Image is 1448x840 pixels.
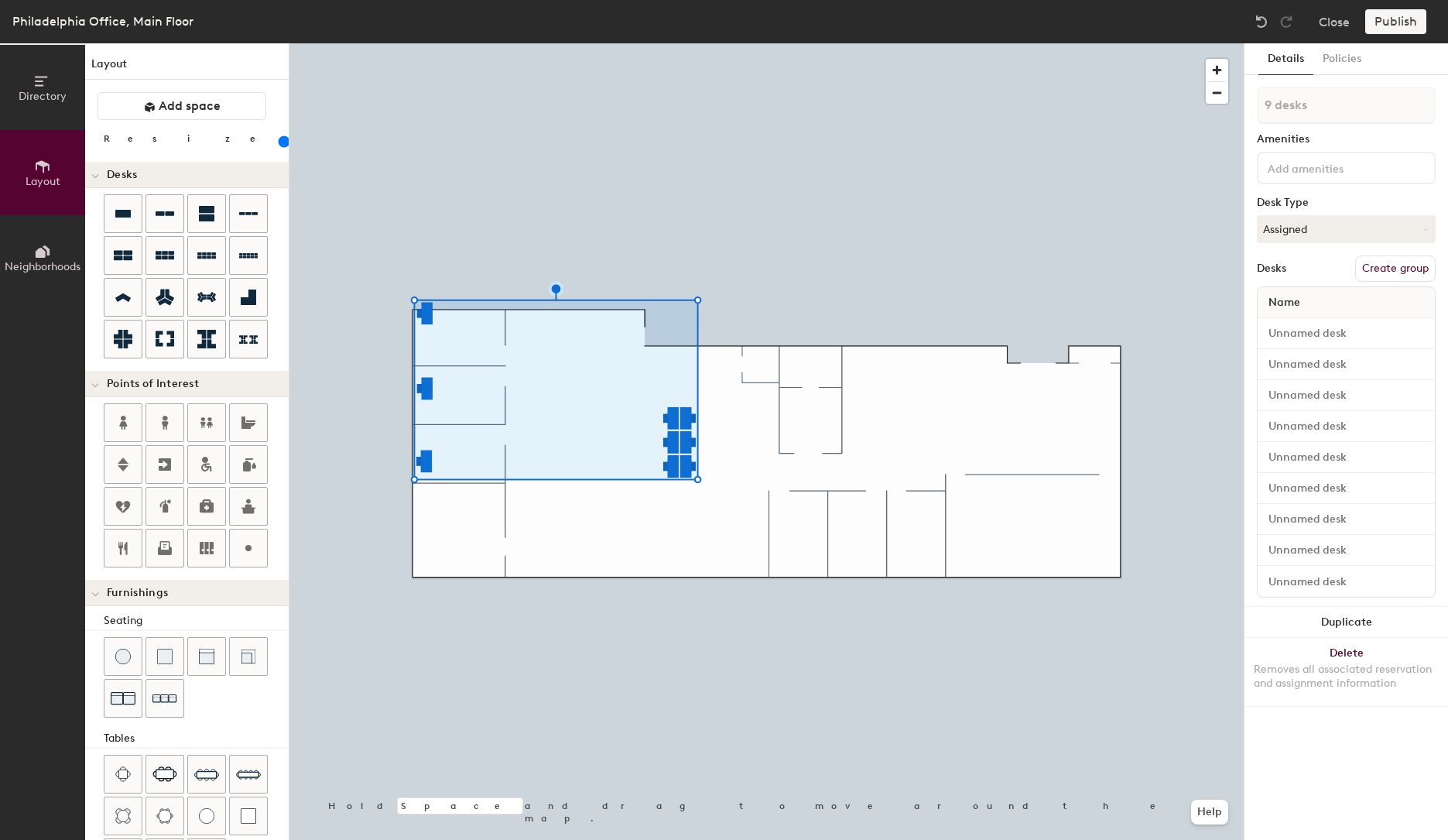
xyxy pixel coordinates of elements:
[157,649,173,664] img: Cushion
[152,766,177,782] img: Six seat table
[1254,14,1269,29] img: Undo
[194,762,219,787] img: Eight seat table
[1257,262,1286,275] div: Desks
[1258,43,1313,75] button: Details
[1257,197,1436,209] div: Desk Type
[241,649,256,664] img: Couch (corner)
[145,679,184,718] button: Couch (x3)
[104,755,142,794] button: Four seat table
[1244,607,1448,638] button: Duplicate
[199,649,214,664] img: Couch (middle)
[229,797,268,835] button: Table (1x1)
[107,378,199,390] span: Points of Interest
[187,755,226,794] button: Eight seat table
[111,686,135,711] img: Couch (x2)
[1261,289,1308,317] span: Name
[187,637,226,676] button: Couch (middle)
[19,90,67,103] span: Directory
[1261,385,1432,406] input: Unnamed desk
[1261,354,1432,375] input: Unnamed desk
[1261,447,1432,468] input: Unnamed desk
[104,637,142,676] button: Stool
[156,808,173,824] img: Six seat round table
[1191,800,1228,825] button: Help
[1244,638,1448,706] button: DeleteRemoves all associated reservation and assignment information
[241,808,256,824] img: Table (1x1)
[115,808,131,824] img: Four seat round table
[1261,323,1432,345] input: Unnamed desk
[85,56,289,80] h1: Layout
[229,637,268,676] button: Couch (corner)
[187,797,226,835] button: Table (round)
[1319,9,1350,34] button: Close
[1261,571,1432,592] input: Unnamed desk
[98,92,266,120] button: Add space
[1261,416,1432,437] input: Unnamed desk
[199,808,214,824] img: Table (round)
[26,175,60,188] span: Layout
[115,649,131,664] img: Stool
[229,755,268,794] button: Ten seat table
[1254,663,1439,691] div: Removes all associated reservation and assignment information
[104,679,142,718] button: Couch (x2)
[1355,255,1436,282] button: Create group
[1261,540,1432,561] input: Unnamed desk
[1279,14,1294,29] img: Redo
[1261,509,1432,530] input: Unnamed desk
[5,260,80,273] span: Neighborhoods
[1265,158,1404,177] input: Add amenities
[145,797,184,835] button: Six seat round table
[145,637,184,676] button: Cushion
[236,762,261,787] img: Ten seat table
[1257,215,1436,243] button: Assigned
[12,12,193,31] div: Philadelphia Office, Main Floor
[104,730,289,747] div: Tables
[115,766,131,782] img: Four seat table
[152,687,177,711] img: Couch (x3)
[1261,478,1432,499] input: Unnamed desk
[104,132,275,145] div: Resize
[107,169,137,181] span: Desks
[104,612,289,629] div: Seating
[1257,133,1436,146] div: Amenities
[107,587,168,599] span: Furnishings
[1313,43,1371,75] button: Policies
[145,755,184,794] button: Six seat table
[159,98,221,114] span: Add space
[104,797,142,835] button: Four seat round table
